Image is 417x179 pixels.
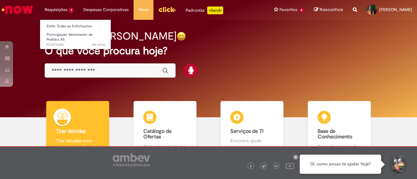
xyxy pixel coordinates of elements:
[138,6,149,13] span: More
[280,6,297,13] span: Favoritos
[113,153,150,166] img: logo_footer_ambev_rotulo_gray.png
[56,137,99,150] p: Tirar dúvidas com Lupi Assist e Gen Ai
[47,32,93,42] span: Prorrogação Vencimento de Pedidos AS
[314,7,343,13] a: Rascunhos
[143,128,172,140] b: Catálogo de Ofertas
[143,143,187,150] p: Abra uma solicitação
[318,143,361,150] p: Consulte e aprenda
[230,137,274,144] p: Encontre ajuda
[177,32,186,41] img: happy-face.png
[40,31,112,45] a: Aberto R13570682 : Prorrogação Vencimento de Pedidos AS
[230,128,264,134] b: Serviços de TI
[318,128,352,140] b: Base de Conhecimento
[300,155,381,174] div: Oi, como posso te ajudar hoje?
[388,155,407,174] button: Iniciar Conversa de Suporte
[69,7,74,13] span: 1
[299,7,304,13] span: 6
[158,5,176,14] img: click_logo_yellow_360x200.png
[40,19,111,49] ul: Requisições
[122,101,209,157] a: Catálogo de Ofertas Abra uma solicitação
[34,101,122,157] a: Tirar dúvidas Tirar dúvidas com Lupi Assist e Gen Ai
[92,42,105,47] span: 5d atrás
[208,101,296,157] a: Serviços de TI Encontre ajuda
[92,42,105,47] time: 26/09/2025 13:51:36
[249,165,252,168] img: logo_footer_facebook.png
[1,3,34,16] img: ServiceNow
[186,6,223,14] div: Padroniza
[45,45,372,57] h2: O que você procura hoje?
[40,23,112,30] a: Exibir Todas as Solicitações
[379,7,412,12] span: [PERSON_NAME]
[83,6,129,13] span: Despesas Corporativas
[47,42,105,47] span: R13570682
[286,161,294,170] img: logo_footer_youtube.png
[320,6,343,13] span: Rascunhos
[45,6,67,13] span: Requisições
[262,165,265,168] img: logo_footer_twitter.png
[56,128,86,134] b: Tirar dúvidas
[275,164,278,168] img: logo_footer_linkedin.png
[296,101,383,157] a: Base de Conhecimento Consulte e aprenda
[207,6,223,14] p: +GenAi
